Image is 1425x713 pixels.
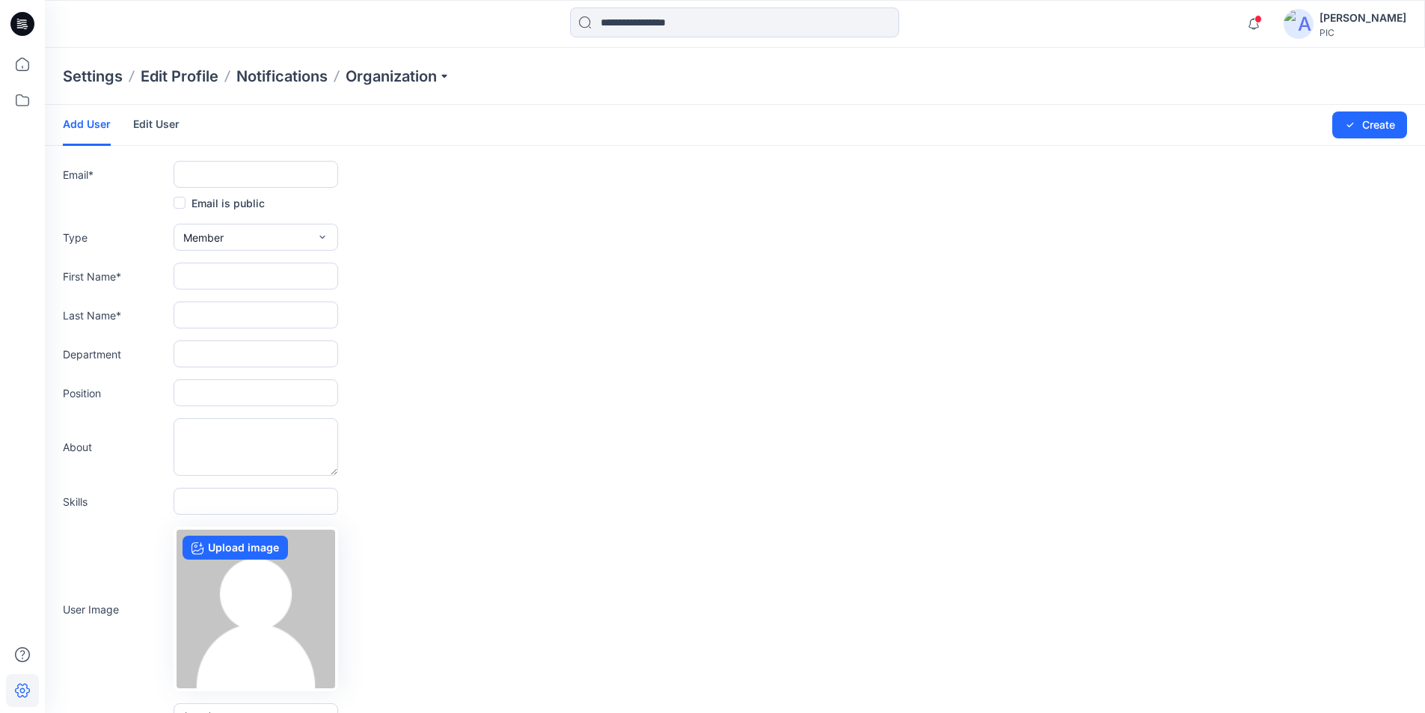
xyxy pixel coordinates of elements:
label: About [63,439,168,455]
button: Create [1332,111,1407,138]
label: Email is public [174,194,265,212]
div: PIC [1320,27,1406,38]
label: Last Name [63,307,168,323]
label: Skills [63,494,168,509]
label: Upload image [183,536,288,560]
a: Edit Profile [141,66,218,87]
img: no-profile.png [177,530,335,688]
a: Edit User [133,105,180,144]
img: avatar [1284,9,1314,39]
label: Department [63,346,168,362]
div: [PERSON_NAME] [1320,9,1406,27]
label: Position [63,385,168,401]
button: Member [174,224,338,251]
a: Add User [63,105,111,146]
label: Type [63,230,168,245]
span: Member [183,230,224,245]
p: Settings [63,66,123,87]
label: User Image [63,602,168,617]
label: First Name [63,269,168,284]
span: Changes Saved [1229,114,1308,136]
label: Email [63,167,168,183]
a: Notifications [236,66,328,87]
